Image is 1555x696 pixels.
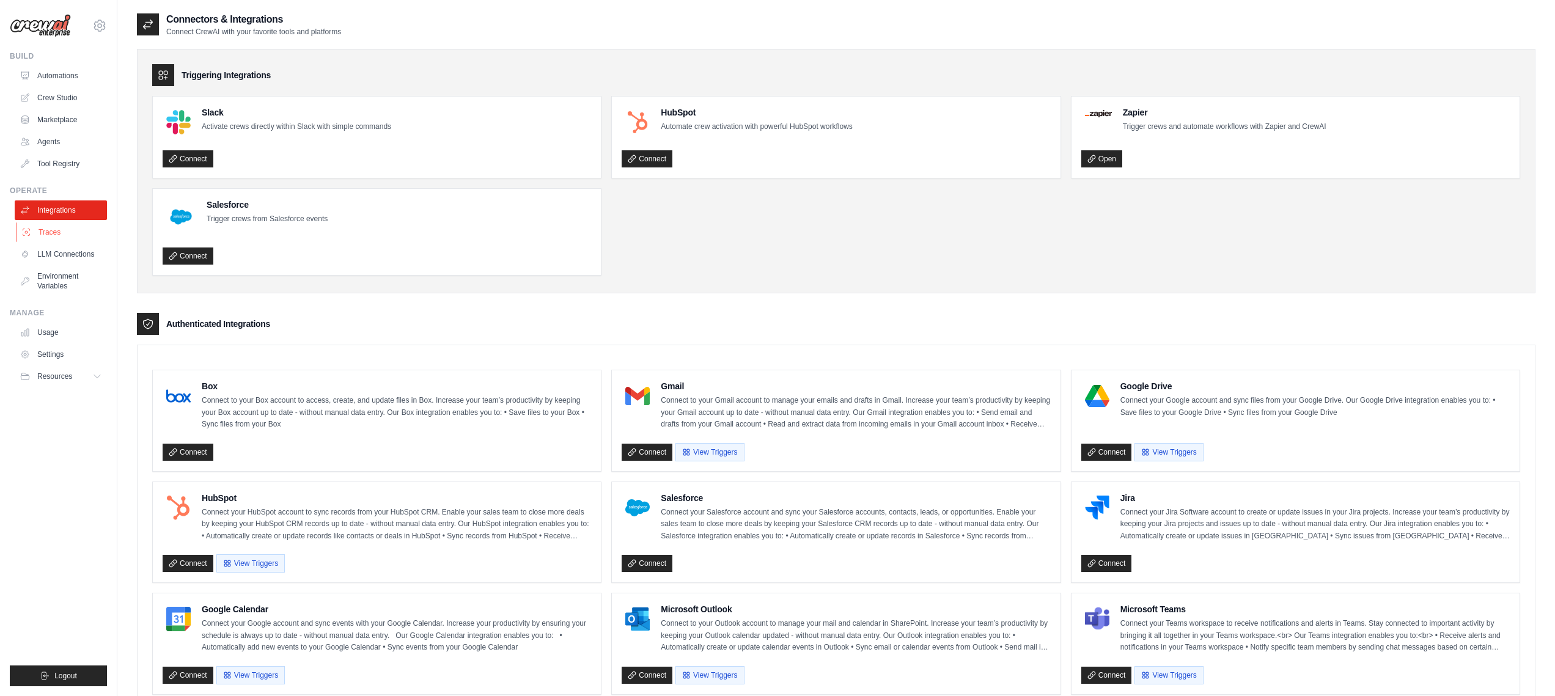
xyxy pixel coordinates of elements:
a: Connect [622,667,672,684]
a: Tool Registry [15,154,107,174]
h4: Box [202,380,591,392]
img: Microsoft Teams Logo [1085,607,1109,631]
img: Salesforce Logo [166,202,196,232]
img: Box Logo [166,384,191,408]
div: Operate [10,186,107,196]
p: Connect your HubSpot account to sync records from your HubSpot CRM. Enable your sales team to clo... [202,507,591,543]
h4: HubSpot [202,492,591,504]
a: Connect [163,555,213,572]
a: Traces [16,222,108,242]
a: Connect [1081,667,1132,684]
p: Connect your Google account and sync files from your Google Drive. Our Google Drive integration e... [1120,395,1510,419]
a: Connect [622,444,672,461]
h4: Gmail [661,380,1050,392]
a: Environment Variables [15,266,107,296]
button: View Triggers [216,554,285,573]
h3: Authenticated Integrations [166,318,270,330]
h4: Google Calendar [202,603,591,615]
img: Zapier Logo [1085,110,1112,117]
div: Manage [10,308,107,318]
h4: HubSpot [661,106,852,119]
a: Integrations [15,200,107,220]
p: Connect to your Outlook account to manage your mail and calendar in SharePoint. Increase your tea... [661,618,1050,654]
p: Connect to your Box account to access, create, and update files in Box. Increase your team’s prod... [202,395,591,431]
a: LLM Connections [15,244,107,264]
span: Resources [37,372,72,381]
a: Crew Studio [15,88,107,108]
button: View Triggers [1134,666,1203,684]
a: Connect [163,247,213,265]
button: View Triggers [1134,443,1203,461]
img: Jira Logo [1085,496,1109,520]
img: Logo [10,14,71,37]
a: Usage [15,323,107,342]
p: Connect your Jira Software account to create or update issues in your Jira projects. Increase you... [1120,507,1510,543]
h3: Triggering Integrations [182,69,271,81]
h4: Slack [202,106,391,119]
h4: Microsoft Outlook [661,603,1050,615]
img: HubSpot Logo [625,110,650,134]
h4: Google Drive [1120,380,1510,392]
a: Connect [1081,555,1132,572]
a: Open [1081,150,1122,167]
p: Trigger crews and automate workflows with Zapier and CrewAI [1123,121,1326,133]
h4: Salesforce [207,199,328,211]
h2: Connectors & Integrations [166,12,341,27]
img: Microsoft Outlook Logo [625,607,650,631]
p: Connect your Google account and sync events with your Google Calendar. Increase your productivity... [202,618,591,654]
button: View Triggers [216,666,285,684]
p: Connect CrewAI with your favorite tools and platforms [166,27,341,37]
p: Trigger crews from Salesforce events [207,213,328,225]
div: Build [10,51,107,61]
p: Automate crew activation with powerful HubSpot workflows [661,121,852,133]
img: HubSpot Logo [166,496,191,520]
img: Google Drive Logo [1085,384,1109,408]
p: Connect your Teams workspace to receive notifications and alerts in Teams. Stay connected to impo... [1120,618,1510,654]
button: View Triggers [675,443,744,461]
a: Connect [163,150,213,167]
button: Resources [15,367,107,386]
p: Activate crews directly within Slack with simple commands [202,121,391,133]
img: Gmail Logo [625,384,650,408]
a: Agents [15,132,107,152]
h4: Microsoft Teams [1120,603,1510,615]
a: Connect [622,555,672,572]
button: Logout [10,665,107,686]
p: Connect to your Gmail account to manage your emails and drafts in Gmail. Increase your team’s pro... [661,395,1050,431]
img: Slack Logo [166,110,191,134]
p: Connect your Salesforce account and sync your Salesforce accounts, contacts, leads, or opportunit... [661,507,1050,543]
a: Connect [1081,444,1132,461]
h4: Salesforce [661,492,1050,504]
a: Connect [163,667,213,684]
h4: Jira [1120,492,1510,504]
h4: Zapier [1123,106,1326,119]
img: Salesforce Logo [625,496,650,520]
a: Connect [622,150,672,167]
a: Connect [163,444,213,461]
img: Google Calendar Logo [166,607,191,631]
button: View Triggers [675,666,744,684]
a: Settings [15,345,107,364]
span: Logout [54,671,77,681]
a: Automations [15,66,107,86]
a: Marketplace [15,110,107,130]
